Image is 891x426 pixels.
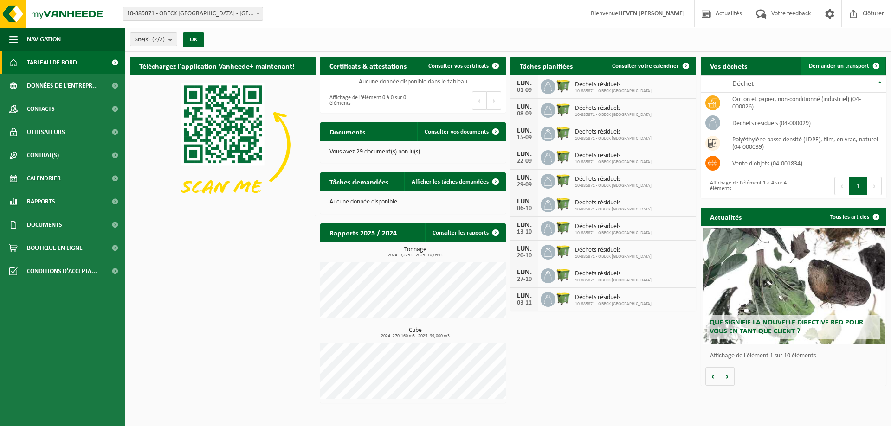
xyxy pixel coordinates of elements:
[612,63,679,69] span: Consulter votre calendrier
[732,80,754,88] span: Déchet
[325,253,506,258] span: 2024: 0,225 t - 2025: 10,035 t
[710,353,882,359] p: Affichage de l'élément 1 sur 10 éléments
[515,182,534,188] div: 29-09
[701,208,751,226] h2: Actualités
[329,199,497,205] p: Aucune donnée disponible.
[515,151,534,158] div: LUN.
[710,319,863,335] span: Que signifie la nouvelle directive RED pour vous en tant que client ?
[575,270,652,278] span: Déchets résiduels
[575,230,652,236] span: 10-885871 - OBECK [GEOGRAPHIC_DATA]
[412,179,489,185] span: Afficher les tâches demandées
[325,327,506,338] h3: Cube
[555,220,571,235] img: WB-1100-HPE-GN-50
[515,229,534,235] div: 13-10
[515,158,534,165] div: 22-09
[725,113,886,133] td: déchets résiduels (04-000029)
[515,222,534,229] div: LUN.
[515,174,534,182] div: LUN.
[320,57,416,75] h2: Certificats & attestations
[575,176,652,183] span: Déchets résiduels
[515,245,534,253] div: LUN.
[515,198,534,205] div: LUN.
[27,28,61,51] span: Navigation
[575,128,652,136] span: Déchets résiduels
[487,91,501,110] button: Next
[515,300,534,306] div: 03-11
[130,57,304,75] h2: Téléchargez l'application Vanheede+ maintenant!
[27,121,65,144] span: Utilisateurs
[555,125,571,141] img: WB-1100-HPE-GN-50
[152,37,165,43] count: (2/2)
[27,167,61,190] span: Calendrier
[27,51,77,74] span: Tableau de bord
[575,152,652,159] span: Déchets résiduels
[575,199,652,207] span: Déchets résiduels
[605,57,695,75] a: Consulter votre calendrier
[425,129,489,135] span: Consulter vos documents
[801,57,885,75] a: Demander un transport
[575,183,652,189] span: 10-885871 - OBECK [GEOGRAPHIC_DATA]
[575,301,652,307] span: 10-885871 - OBECK [GEOGRAPHIC_DATA]
[472,91,487,110] button: Previous
[27,97,55,121] span: Contacts
[417,122,505,141] a: Consulter vos documents
[575,159,652,165] span: 10-885871 - OBECK [GEOGRAPHIC_DATA]
[27,260,97,283] span: Conditions d'accepta...
[515,205,534,212] div: 06-10
[720,367,735,386] button: Volgende
[555,172,571,188] img: WB-1100-HPE-GN-50
[325,90,408,111] div: Affichage de l'élément 0 à 0 sur 0 éléments
[27,190,55,213] span: Rapports
[575,136,652,141] span: 10-885871 - OBECK [GEOGRAPHIC_DATA]
[130,32,177,46] button: Site(s)(2/2)
[705,176,789,196] div: Affichage de l'élément 1 à 4 sur 4 éléments
[555,78,571,94] img: WB-1100-HPE-GN-50
[809,63,869,69] span: Demander un transport
[515,87,534,94] div: 01-09
[320,223,406,242] h2: Rapports 2025 / 2024
[575,294,652,301] span: Déchets résiduels
[555,267,571,283] img: WB-1100-HPE-GN-50
[555,291,571,306] img: WB-1100-HPE-GN-50
[555,243,571,259] img: WB-1100-HPE-GN-50
[329,149,497,155] p: Vous avez 29 document(s) non lu(s).
[27,144,59,167] span: Contrat(s)
[555,196,571,212] img: WB-1100-HPE-GN-50
[701,57,756,75] h2: Vos déchets
[725,93,886,113] td: carton et papier, non-conditionné (industriel) (04-000026)
[135,33,165,47] span: Site(s)
[510,57,582,75] h2: Tâches planifiées
[618,10,685,17] strong: LIEVEN [PERSON_NAME]
[575,207,652,212] span: 10-885871 - OBECK [GEOGRAPHIC_DATA]
[575,81,652,89] span: Déchets résiduels
[575,223,652,230] span: Déchets résiduels
[834,177,849,195] button: Previous
[428,63,489,69] span: Consulter vos certificats
[27,74,98,97] span: Données de l'entrepr...
[555,102,571,117] img: WB-1100-HPE-GN-50
[575,278,652,283] span: 10-885871 - OBECK [GEOGRAPHIC_DATA]
[515,111,534,117] div: 08-09
[515,276,534,283] div: 27-10
[425,223,505,242] a: Consulter les rapports
[867,177,882,195] button: Next
[27,213,62,236] span: Documents
[515,292,534,300] div: LUN.
[575,254,652,260] span: 10-885871 - OBECK [GEOGRAPHIC_DATA]
[515,269,534,276] div: LUN.
[575,112,652,118] span: 10-885871 - OBECK [GEOGRAPHIC_DATA]
[823,208,885,226] a: Tous les articles
[705,367,720,386] button: Vorige
[183,32,204,47] button: OK
[421,57,505,75] a: Consulter vos certificats
[123,7,263,20] span: 10-885871 - OBECK BELGIUM - GHISLENGHIEN
[849,177,867,195] button: 1
[320,172,398,191] h2: Tâches demandées
[725,153,886,173] td: vente d'objets (04-001834)
[725,133,886,153] td: polyéthylène basse densité (LDPE), film, en vrac, naturel (04-000039)
[515,127,534,134] div: LUN.
[320,122,374,140] h2: Documents
[404,172,505,191] a: Afficher les tâches demandées
[130,75,316,214] img: Download de VHEPlus App
[515,80,534,87] div: LUN.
